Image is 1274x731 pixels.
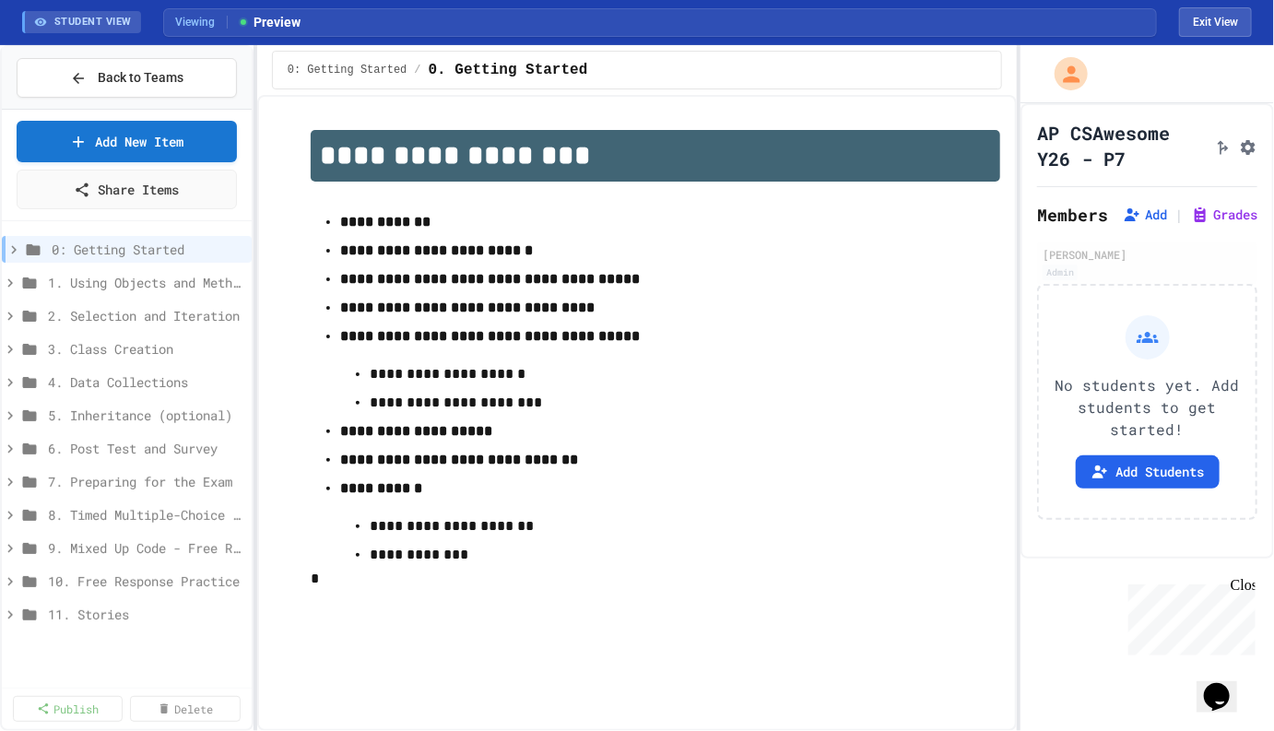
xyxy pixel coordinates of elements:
span: 0: Getting Started [52,240,244,259]
iframe: chat widget [1197,657,1256,713]
span: 4. Data Collections [48,372,244,392]
div: My Account [1035,53,1092,95]
div: Admin [1043,265,1078,280]
a: Share Items [17,170,237,209]
span: 5. Inheritance (optional) [48,406,244,425]
span: 0: Getting Started [288,63,407,77]
span: 9. Mixed Up Code - Free Response Practice [48,538,244,558]
span: 1. Using Objects and Methods [48,273,244,292]
span: 6. Post Test and Survey [48,439,244,458]
span: STUDENT VIEW [54,15,132,30]
p: No students yet. Add students to get started! [1054,374,1241,441]
button: Exit student view [1179,7,1252,37]
a: Delete [130,696,240,722]
a: Publish [13,696,123,722]
button: Add Students [1076,455,1220,489]
button: Back to Teams [17,58,237,98]
div: Chat with us now!Close [7,7,127,117]
h1: AP CSAwesome Y26 - P7 [1037,120,1206,171]
span: 2. Selection and Iteration [48,306,244,325]
span: / [414,63,420,77]
span: 0. Getting Started [429,59,588,81]
a: Add New Item [17,121,237,162]
span: | [1174,204,1184,226]
div: [PERSON_NAME] [1043,246,1252,263]
button: Grades [1191,206,1257,224]
h2: Members [1037,202,1108,228]
span: Preview [237,13,301,32]
button: Assignment Settings [1239,135,1257,157]
iframe: chat widget [1121,577,1256,655]
button: Add [1123,206,1167,224]
button: Click to see fork details [1213,135,1232,157]
span: 11. Stories [48,605,244,624]
span: Viewing [175,14,228,30]
span: 10. Free Response Practice [48,572,244,591]
span: 3. Class Creation [48,339,244,359]
span: Back to Teams [98,68,183,88]
span: 8. Timed Multiple-Choice Exams [48,505,244,525]
span: 7. Preparing for the Exam [48,472,244,491]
